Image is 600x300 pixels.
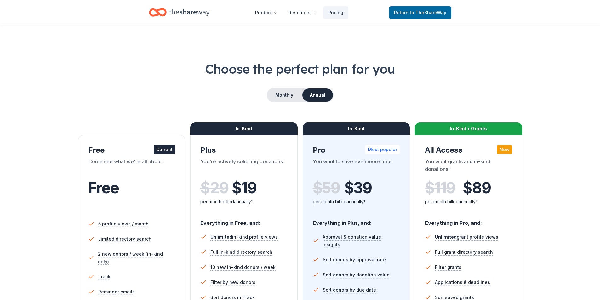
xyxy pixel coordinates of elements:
span: Full in-kind directory search [210,248,272,256]
div: per month billed annually* [200,198,288,206]
span: Free [88,178,119,197]
span: Filter by new donors [210,279,255,286]
div: Pro [313,145,400,155]
span: in-kind profile views [210,234,278,240]
div: You want to save even more time. [313,158,400,175]
h1: Choose the perfect plan for you [25,60,575,78]
div: In-Kind [303,122,410,135]
button: Resources [283,6,322,19]
span: Applications & deadlines [435,279,490,286]
span: Track [98,273,111,280]
span: Reminder emails [98,288,135,296]
span: 10 new in-kind donors / week [210,263,276,271]
button: Product [250,6,282,19]
nav: Main [250,5,348,20]
a: Pricing [323,6,348,19]
span: Sort donors by donation value [323,271,390,279]
span: 5 profile views / month [98,220,149,228]
div: Come see what we're all about. [88,158,175,175]
div: You're actively soliciting donations. [200,158,288,175]
span: $ 19 [232,179,256,197]
div: Everything in Pro, and: [425,214,512,227]
span: Filter grants [435,263,461,271]
div: Everything in Plus, and: [313,214,400,227]
div: Current [154,145,175,154]
div: Free [88,145,175,155]
span: to TheShareWay [410,10,446,15]
button: Monthly [267,88,301,102]
span: Unlimited [210,234,232,240]
span: Unlimited [435,234,457,240]
a: Returnto TheShareWay [389,6,451,19]
div: Most popular [365,145,400,154]
button: Annual [302,88,333,102]
div: You want grants and in-kind donations! [425,158,512,175]
span: Full grant directory search [435,248,493,256]
div: per month billed annually* [425,198,512,206]
span: $ 39 [344,179,372,197]
span: Sort donors by approval rate [323,256,386,263]
span: Approval & donation value insights [323,233,400,248]
span: 2 new donors / week (in-kind only) [98,250,175,265]
span: $ 89 [463,179,491,197]
div: Plus [200,145,288,155]
div: In-Kind [190,122,298,135]
div: All Access [425,145,512,155]
span: grant profile views [435,234,498,240]
div: In-Kind + Grants [415,122,522,135]
div: Everything in Free, and: [200,214,288,227]
span: Limited directory search [98,235,151,243]
a: Home [149,5,209,20]
span: Sort donors by due date [323,286,376,294]
div: New [497,145,512,154]
span: Return [394,9,446,16]
div: per month billed annually* [313,198,400,206]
